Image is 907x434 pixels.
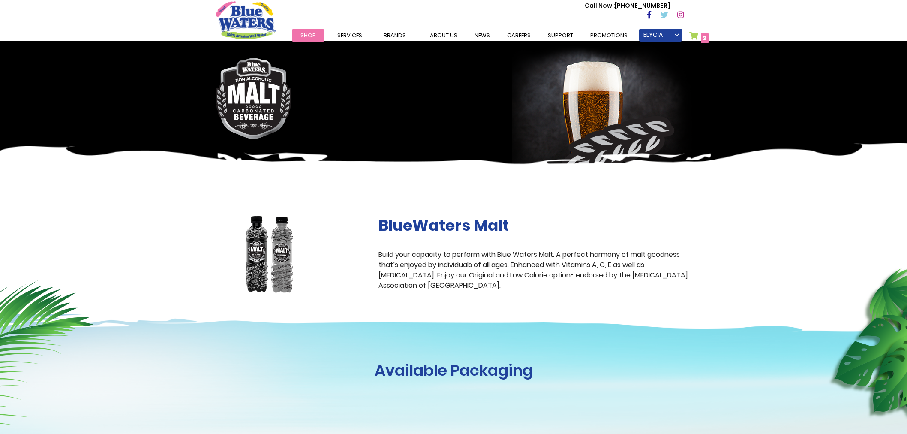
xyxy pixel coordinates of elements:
a: store logo [216,1,276,39]
span: Services [337,31,362,39]
h1: Available Packaging [216,361,691,380]
h2: BlueWaters Malt [378,216,691,235]
a: careers [499,29,539,42]
a: about us [421,29,466,42]
span: Brands [384,31,406,39]
span: Call Now : [585,1,615,10]
img: malt-banner-right.png [512,45,698,193]
a: 2 [689,32,709,44]
a: Promotions [582,29,636,42]
a: News [466,29,499,42]
span: Shop [300,31,316,39]
p: [PHONE_NUMBER] [585,1,670,10]
img: malt-logo.png [216,58,292,139]
a: support [539,29,582,42]
p: Build your capacity to perform with Blue Waters Malt. A perfect harmony of malt goodness that’s e... [378,250,691,291]
span: 2 [703,34,706,42]
a: ELYCIA PRICE [639,29,682,42]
